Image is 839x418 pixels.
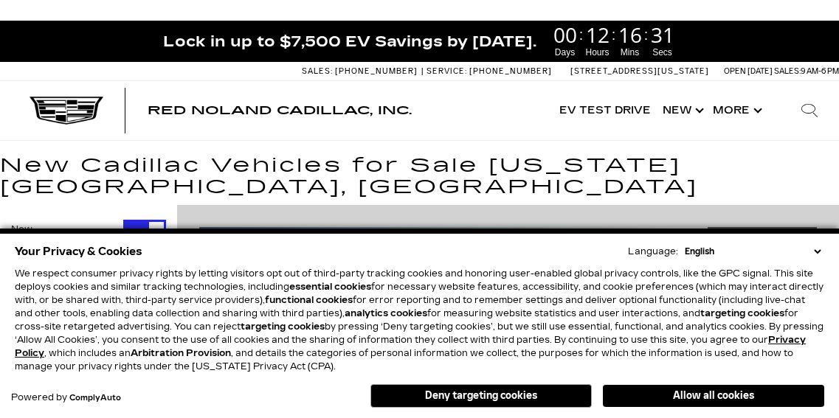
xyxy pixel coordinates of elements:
[11,220,166,318] div: Filter by Vehicle Type
[584,24,612,45] span: 12
[15,267,824,373] p: We respect consumer privacy rights by letting visitors opt out of third-party tracking cookies an...
[131,348,231,358] strong: Arbitration Provision
[657,81,707,140] a: New
[708,227,827,249] button: Important Information
[681,245,824,258] select: Language Select
[370,384,592,408] button: Deny targeting cookies
[265,295,353,305] strong: functional cookies
[774,66,801,76] span: Sales:
[345,308,427,318] strong: analytics cookies
[612,24,616,46] span: :
[289,282,371,292] strong: essential cookies
[69,394,121,403] a: ComplyAuto
[553,81,657,140] a: EV Test Drive
[302,66,333,76] span: Sales:
[603,385,824,407] button: Allow all cookies
[11,222,32,237] label: New
[570,66,709,76] a: [STREET_ADDRESS][US_STATE]
[628,247,678,256] div: Language:
[724,66,773,76] span: Open [DATE]
[649,46,677,59] span: Secs
[148,103,412,117] span: Red Noland Cadillac, Inc.
[644,24,649,46] span: :
[700,308,784,318] strong: targeting cookies
[649,24,677,45] span: 31
[241,321,325,332] strong: targeting cookies
[199,227,827,294] img: vrp-tax-ending-august-version
[421,67,556,75] a: Service: [PHONE_NUMBER]
[302,67,421,75] a: Sales: [PHONE_NUMBER]
[551,46,579,59] span: Days
[616,46,644,59] span: Mins
[30,97,103,125] img: Cadillac Dark Logo with Cadillac White Text
[801,66,839,76] span: 9 AM-6 PM
[579,24,584,46] span: :
[427,66,467,76] span: Service:
[707,81,765,140] button: More
[469,66,552,76] span: [PHONE_NUMBER]
[163,32,536,51] span: Lock in up to $7,500 EV Savings by [DATE].
[15,241,142,262] span: Your Privacy & Cookies
[551,24,579,45] span: 00
[584,46,612,59] span: Hours
[814,28,832,46] a: Close
[148,105,412,116] a: Red Noland Cadillac, Inc.
[616,24,644,45] span: 16
[335,66,418,76] span: [PHONE_NUMBER]
[11,393,121,403] div: Powered by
